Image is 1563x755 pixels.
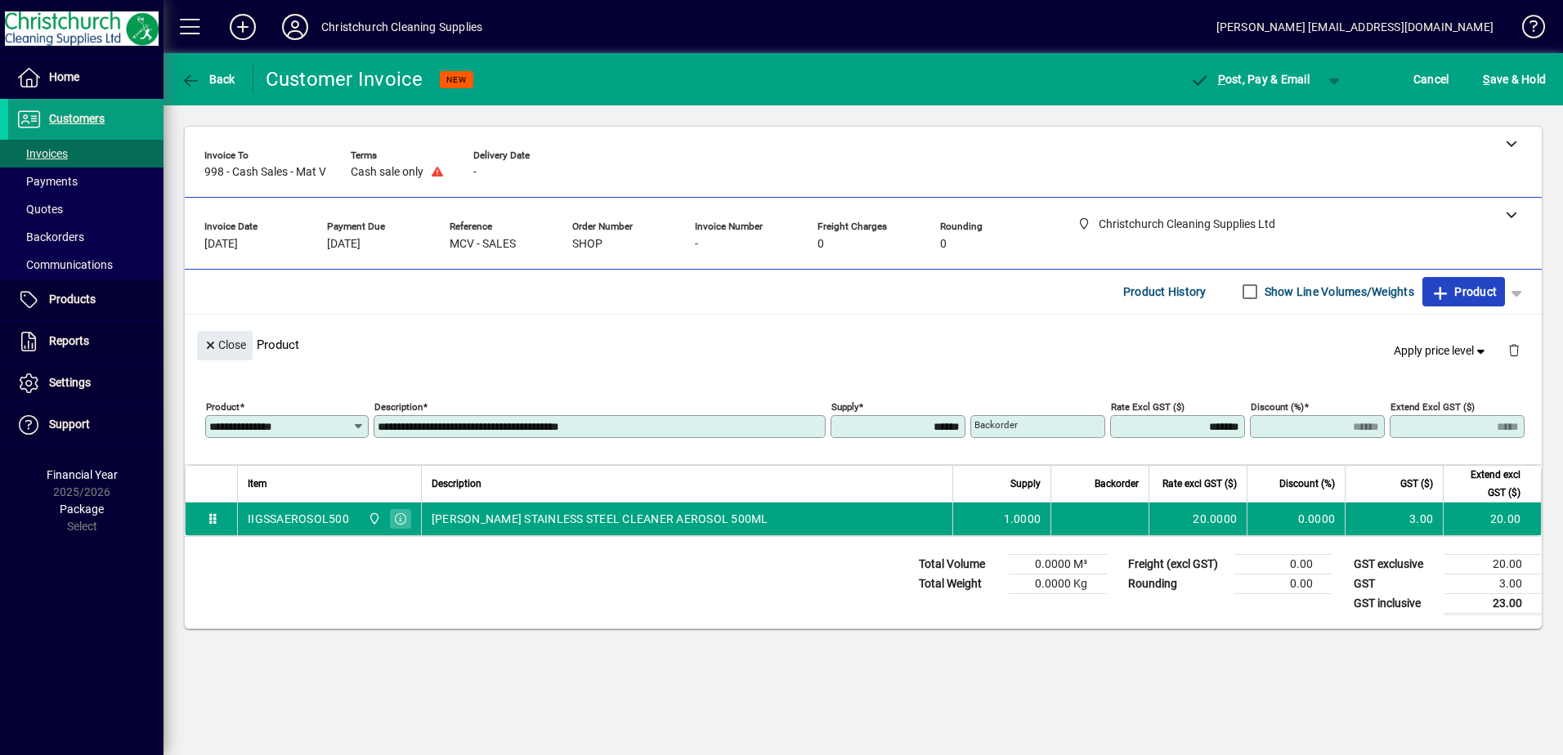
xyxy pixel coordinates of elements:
[8,404,163,445] a: Support
[432,475,481,493] span: Description
[1443,503,1541,535] td: 20.00
[8,321,163,362] a: Reports
[8,195,163,223] a: Quotes
[1279,475,1335,493] span: Discount (%)
[16,230,84,243] span: Backorders
[1216,14,1494,40] div: [PERSON_NAME] [EMAIL_ADDRESS][DOMAIN_NAME]
[16,147,68,160] span: Invoices
[49,334,89,347] span: Reports
[1394,342,1489,360] span: Apply price level
[432,511,768,527] span: [PERSON_NAME] STAINLESS STEEL CLEANER AEROSOL 500ML
[60,503,104,516] span: Package
[940,238,947,251] span: 0
[206,400,240,412] mat-label: Product
[1453,466,1520,502] span: Extend excl GST ($)
[163,65,253,94] app-page-header-button: Back
[1409,65,1453,94] button: Cancel
[974,419,1018,431] mat-label: Backorder
[1159,511,1237,527] div: 20.0000
[1444,574,1542,593] td: 3.00
[911,554,1009,574] td: Total Volume
[8,140,163,168] a: Invoices
[1181,65,1318,94] button: Post, Pay & Email
[1218,73,1225,86] span: P
[1422,277,1505,306] button: Product
[1009,554,1107,574] td: 0.0000 M³
[1111,400,1185,412] mat-label: Rate excl GST ($)
[1346,554,1444,574] td: GST exclusive
[446,74,467,85] span: NEW
[1510,3,1543,56] a: Knowledge Base
[49,293,96,306] span: Products
[1431,279,1497,305] span: Product
[248,475,267,493] span: Item
[1494,342,1534,357] app-page-header-button: Delete
[8,251,163,279] a: Communications
[1444,554,1542,574] td: 20.00
[1234,574,1332,593] td: 0.00
[16,203,63,216] span: Quotes
[1346,574,1444,593] td: GST
[1189,73,1310,86] span: ost, Pay & Email
[197,331,253,360] button: Close
[49,376,91,389] span: Settings
[1162,475,1237,493] span: Rate excl GST ($)
[217,12,269,42] button: Add
[1479,65,1550,94] button: Save & Hold
[473,166,477,179] span: -
[204,332,246,359] span: Close
[8,223,163,251] a: Backorders
[351,166,423,179] span: Cash sale only
[1483,66,1546,92] span: ave & Hold
[177,65,240,94] button: Back
[1345,503,1443,535] td: 3.00
[1117,277,1213,306] button: Product History
[49,70,79,83] span: Home
[8,168,163,195] a: Payments
[327,238,361,251] span: [DATE]
[1251,400,1304,412] mat-label: Discount (%)
[204,166,326,179] span: 998 - Cash Sales - Mat V
[8,57,163,98] a: Home
[374,400,423,412] mat-label: Description
[817,238,824,251] span: 0
[1387,336,1495,365] button: Apply price level
[266,66,423,92] div: Customer Invoice
[1004,511,1041,527] span: 1.0000
[1120,554,1234,574] td: Freight (excl GST)
[185,315,1542,374] div: Product
[1444,593,1542,614] td: 23.00
[695,238,698,251] span: -
[1400,475,1433,493] span: GST ($)
[1346,593,1444,614] td: GST inclusive
[1483,73,1489,86] span: S
[1095,475,1139,493] span: Backorder
[911,574,1009,593] td: Total Weight
[49,418,90,431] span: Support
[1234,554,1332,574] td: 0.00
[364,510,383,528] span: Christchurch Cleaning Supplies Ltd
[1494,331,1534,370] button: Delete
[47,468,118,481] span: Financial Year
[1391,400,1475,412] mat-label: Extend excl GST ($)
[1010,475,1041,493] span: Supply
[204,238,238,251] span: [DATE]
[8,363,163,404] a: Settings
[16,258,113,271] span: Communications
[831,400,858,412] mat-label: Supply
[1413,66,1449,92] span: Cancel
[269,12,321,42] button: Profile
[1123,279,1207,305] span: Product History
[49,112,105,125] span: Customers
[1261,284,1414,300] label: Show Line Volumes/Weights
[1247,503,1345,535] td: 0.0000
[321,14,482,40] div: Christchurch Cleaning Supplies
[16,175,78,188] span: Payments
[248,511,349,527] div: IIGSSAEROSOL500
[450,238,516,251] span: MCV - SALES
[572,238,602,251] span: SHOP
[1120,574,1234,593] td: Rounding
[193,337,257,352] app-page-header-button: Close
[1009,574,1107,593] td: 0.0000 Kg
[8,279,163,320] a: Products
